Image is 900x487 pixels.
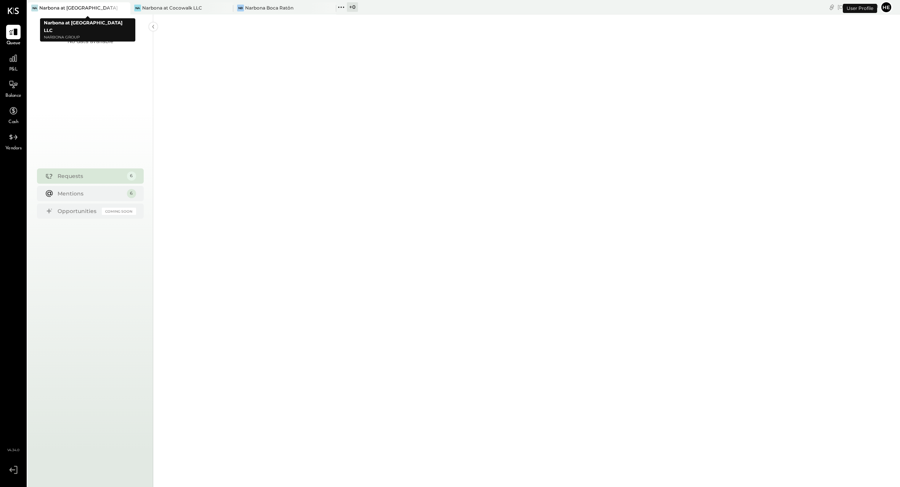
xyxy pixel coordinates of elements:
div: Narbona at Cocowalk LLC [142,5,202,11]
a: Vendors [0,130,26,152]
span: Queue [6,40,21,47]
div: + 0 [347,2,358,12]
div: NB [237,5,244,11]
a: P&L [0,51,26,73]
div: Na [134,5,141,11]
div: Mentions [58,190,123,197]
p: Narbona Group [44,34,132,41]
span: Vendors [5,145,22,152]
div: 6 [127,189,136,198]
div: Na [31,5,38,11]
div: Narbona at [GEOGRAPHIC_DATA] LLC [39,5,119,11]
div: Opportunities [58,207,98,215]
b: Narbona at [GEOGRAPHIC_DATA] LLC [44,20,122,33]
span: Cash [8,119,18,126]
div: [DATE] [837,3,878,11]
div: Narbona Boca Ratōn [245,5,294,11]
div: Requests [58,172,123,180]
a: Cash [0,104,26,126]
div: 6 [127,171,136,181]
div: Coming Soon [102,208,136,215]
span: Balance [5,93,21,99]
a: Balance [0,77,26,99]
button: He [880,1,892,13]
div: User Profile [843,4,877,13]
div: copy link [828,3,836,11]
span: P&L [9,66,18,73]
a: Queue [0,25,26,47]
